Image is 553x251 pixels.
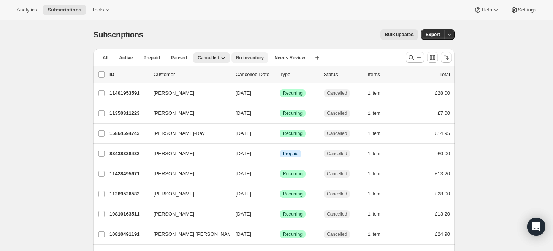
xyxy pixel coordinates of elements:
button: Help [469,5,504,15]
div: Type [280,71,318,78]
span: Paused [171,55,187,61]
p: 10810491191 [109,230,147,238]
p: 83438338432 [109,150,147,157]
span: £24.90 [435,231,450,237]
span: Tools [92,7,104,13]
div: 10810491191[PERSON_NAME] [PERSON_NAME][DATE]SuccessRecurringCancelled1 item£24.90 [109,229,450,240]
p: Status [324,71,362,78]
span: £28.00 [435,191,450,197]
span: Subscriptions [93,30,143,39]
button: Customize table column order and visibility [427,52,438,63]
span: £13.20 [435,211,450,217]
button: [PERSON_NAME] [PERSON_NAME] [149,228,225,240]
span: 1 item [368,171,380,177]
span: [PERSON_NAME] [PERSON_NAME] [154,230,236,238]
button: Tools [87,5,116,15]
span: Bulk updates [385,32,414,38]
button: 1 item [368,189,389,199]
span: Prepaid [283,151,298,157]
span: [DATE] [236,151,251,156]
div: Open Intercom Messenger [527,218,545,236]
p: 11289526583 [109,190,147,198]
button: 1 item [368,229,389,240]
span: Recurring [283,110,303,116]
span: [PERSON_NAME] [154,89,194,97]
div: 15864594743[PERSON_NAME]-Day[DATE]SuccessRecurringCancelled1 item£14.95 [109,128,450,139]
span: Cancelled [327,231,347,237]
button: Search and filter results [406,52,424,63]
span: Cancelled [327,110,347,116]
span: Recurring [283,191,303,197]
span: Export [426,32,440,38]
span: £13.20 [435,171,450,176]
button: Analytics [12,5,41,15]
span: [DATE] [236,191,251,197]
button: [PERSON_NAME] [149,107,225,119]
span: Active [119,55,133,61]
span: [DATE] [236,90,251,96]
span: 1 item [368,110,380,116]
button: Create new view [311,52,323,63]
div: 11401953591[PERSON_NAME][DATE]SuccessRecurringCancelled1 item£28.00 [109,88,450,98]
span: £7.00 [437,110,450,116]
span: Help [482,7,492,13]
span: 1 item [368,90,380,96]
button: Subscriptions [43,5,86,15]
span: 1 item [368,231,380,237]
div: Items [368,71,406,78]
button: 1 item [368,168,389,179]
span: Cancelled [198,55,219,61]
p: Total [440,71,450,78]
button: [PERSON_NAME] [149,148,225,160]
span: £28.00 [435,90,450,96]
span: Recurring [283,130,303,137]
span: Subscriptions [48,7,81,13]
span: Cancelled [327,171,347,177]
button: 1 item [368,88,389,98]
span: Cancelled [327,90,347,96]
p: 11401953591 [109,89,147,97]
span: All [103,55,108,61]
span: [DATE] [236,110,251,116]
p: 11428495671 [109,170,147,178]
p: Customer [154,71,230,78]
span: 1 item [368,151,380,157]
span: Recurring [283,211,303,217]
span: [PERSON_NAME] [154,190,194,198]
p: ID [109,71,147,78]
span: [DATE] [236,211,251,217]
span: Needs Review [274,55,305,61]
span: [DATE] [236,231,251,237]
p: 11350311223 [109,110,147,117]
div: 11428495671[PERSON_NAME][DATE]SuccessRecurringCancelled1 item£13.20 [109,168,450,179]
span: Recurring [283,90,303,96]
span: Cancelled [327,151,347,157]
span: £0.00 [437,151,450,156]
div: IDCustomerCancelled DateTypeStatusItemsTotal [109,71,450,78]
span: Cancelled [327,130,347,137]
span: Prepaid [143,55,160,61]
button: Export [421,29,445,40]
p: 10810163511 [109,210,147,218]
button: 1 item [368,209,389,219]
span: 1 item [368,130,380,137]
p: Cancelled Date [236,71,274,78]
span: Recurring [283,171,303,177]
div: 83438338432[PERSON_NAME][DATE]InfoPrepaidCancelled1 item£0.00 [109,148,450,159]
button: [PERSON_NAME] [149,208,225,220]
span: 1 item [368,191,380,197]
button: [PERSON_NAME] [149,168,225,180]
span: [PERSON_NAME] [154,110,194,117]
p: 15864594743 [109,130,147,137]
button: 1 item [368,108,389,119]
span: £14.95 [435,130,450,136]
span: [PERSON_NAME] [154,170,194,178]
span: Analytics [17,7,37,13]
div: 10810163511[PERSON_NAME][DATE]SuccessRecurringCancelled1 item£13.20 [109,209,450,219]
span: Recurring [283,231,303,237]
div: 11350311223[PERSON_NAME][DATE]SuccessRecurringCancelled1 item£7.00 [109,108,450,119]
span: [DATE] [236,171,251,176]
button: [PERSON_NAME]-Day [149,127,225,140]
span: Cancelled [327,191,347,197]
span: Cancelled [327,211,347,217]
